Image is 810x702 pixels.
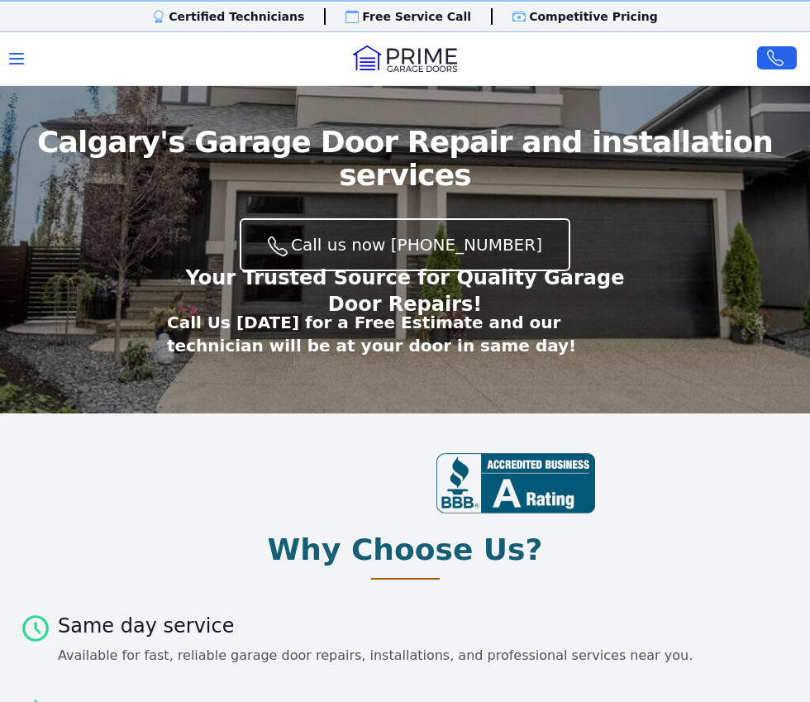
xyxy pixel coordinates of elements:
img: Logo [353,45,457,72]
div: Available for fast, reliable garage door repairs, installations, and professional services near you. [58,646,693,666]
h3: Same day service [58,613,693,639]
p: Certified Technicians [169,8,304,25]
img: BBB-review [436,453,595,513]
p: Free Service Call [362,8,471,25]
p: Competitive Pricing [529,8,658,25]
h2: Why Choose Us? [268,533,543,566]
p: Your Trusted Source for Quality Garage Door Repairs! [167,265,643,318]
a: Call us now [PHONE_NUMBER] [240,218,570,271]
p: Call Us [DATE] for a Free Estimate and our technician will be at your door in same day! [167,311,643,357]
span: Calgary's Garage Door Repair and installation services [20,126,790,192]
